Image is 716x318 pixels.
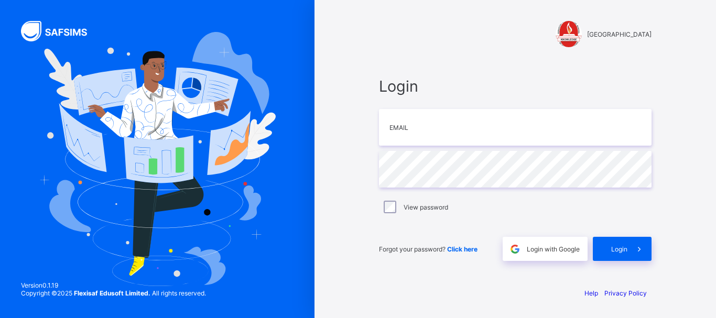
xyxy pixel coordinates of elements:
[379,77,652,95] span: Login
[527,245,580,253] span: Login with Google
[587,30,652,38] span: [GEOGRAPHIC_DATA]
[611,245,627,253] span: Login
[74,289,150,297] strong: Flexisaf Edusoft Limited.
[379,245,478,253] span: Forgot your password?
[21,281,206,289] span: Version 0.1.19
[39,32,276,287] img: Hero Image
[604,289,647,297] a: Privacy Policy
[447,245,478,253] a: Click here
[584,289,598,297] a: Help
[21,289,206,297] span: Copyright © 2025 All rights reserved.
[404,203,448,211] label: View password
[509,243,521,255] img: google.396cfc9801f0270233282035f929180a.svg
[21,21,100,41] img: SAFSIMS Logo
